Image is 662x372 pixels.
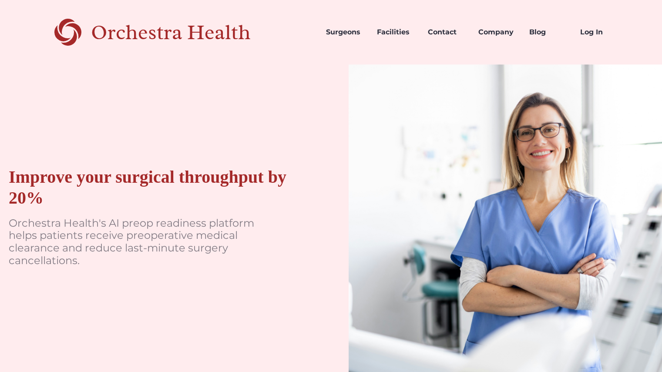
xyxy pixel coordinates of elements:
[91,23,281,41] div: Orchestra Health
[421,17,472,47] a: Contact
[522,17,573,47] a: Blog
[370,17,421,47] a: Facilities
[319,17,370,47] a: Surgeons
[573,17,624,47] a: Log In
[38,17,281,47] a: home
[9,217,270,267] p: Orchestra Health's AI preop readiness platform helps patients receive preoperative medical cleara...
[9,167,305,208] div: Improve your surgical throughput by 20%
[471,17,522,47] a: Company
